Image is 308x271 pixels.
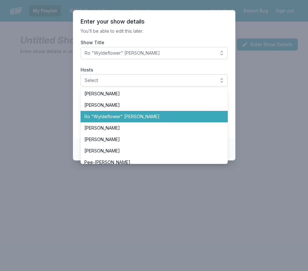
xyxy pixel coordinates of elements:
button: Ro "Wyldeflower" [PERSON_NAME] [81,47,228,59]
label: Hosts [81,67,228,73]
span: [PERSON_NAME] [84,148,216,154]
span: [PERSON_NAME] [84,91,216,97]
span: [PERSON_NAME] [84,136,216,143]
span: Select [85,77,215,84]
span: Ro "Wyldeflower" [PERSON_NAME] [84,113,216,120]
span: [PERSON_NAME] [84,102,216,108]
label: Show Title [81,39,228,46]
button: Select [81,74,228,86]
span: Pee-[PERSON_NAME] [84,159,216,166]
p: You’ll be able to edit this later. [81,28,228,34]
header: Enter your show details [81,18,228,25]
span: [PERSON_NAME] [84,125,216,131]
span: Ro "Wyldeflower" [PERSON_NAME] [85,50,215,56]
